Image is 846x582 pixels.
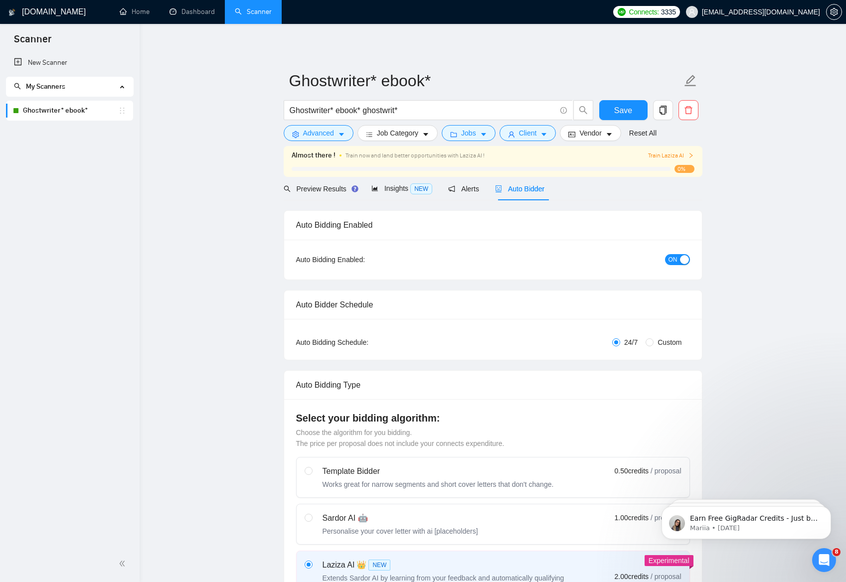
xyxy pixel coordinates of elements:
[292,131,299,138] span: setting
[119,559,129,569] span: double-left
[14,53,125,73] a: New Scanner
[647,485,846,555] iframe: Intercom notifications message
[422,131,429,138] span: caret-down
[812,548,836,572] iframe: Intercom live chat
[118,107,126,115] span: holder
[448,185,479,193] span: Alerts
[296,337,427,348] div: Auto Bidding Schedule:
[495,185,502,192] span: robot
[653,100,673,120] button: copy
[679,106,698,115] span: delete
[290,104,556,117] input: Search Freelance Jobs...
[345,152,485,159] span: Train now and land better opportunities with Laziza AI !
[833,548,841,556] span: 8
[6,101,133,121] li: Ghostwriter* ebook*
[678,100,698,120] button: delete
[410,183,432,194] span: NEW
[629,128,657,139] a: Reset All
[573,100,593,120] button: search
[620,337,642,348] span: 24/7
[827,8,842,16] span: setting
[169,7,215,16] a: dashboardDashboard
[368,560,390,571] span: NEW
[615,512,649,523] span: 1.00 credits
[661,6,676,17] span: 3335
[296,411,690,425] h4: Select your bidding algorithm:
[579,128,601,139] span: Vendor
[292,150,336,161] span: Almost there !
[649,557,689,565] span: Experimental
[23,101,118,121] a: Ghostwriter* ebook*
[442,125,496,141] button: folderJobscaret-down
[826,8,842,16] a: setting
[366,131,373,138] span: bars
[675,165,694,173] span: 0%
[356,559,366,571] span: 👑
[651,572,681,582] span: / proposal
[654,337,685,348] span: Custom
[371,185,378,192] span: area-chart
[6,32,59,53] span: Scanner
[669,254,677,265] span: ON
[6,53,133,73] li: New Scanner
[371,184,432,192] span: Insights
[296,211,690,239] div: Auto Bidding Enabled
[448,185,455,192] span: notification
[651,466,681,476] span: / proposal
[296,291,690,319] div: Auto Bidder Schedule
[826,4,842,20] button: setting
[574,106,593,115] span: search
[120,7,150,16] a: homeHome
[14,83,21,90] span: search
[350,184,359,193] div: Tooltip anchor
[450,131,457,138] span: folder
[615,465,649,476] span: 0.50 credits
[519,128,537,139] span: Client
[357,125,438,141] button: barsJob Categorycaret-down
[614,104,632,117] span: Save
[629,6,659,17] span: Connects:
[8,4,15,20] img: logo
[323,512,478,524] div: Sardor AI 🤖
[618,8,626,16] img: upwork-logo.png
[323,559,572,571] div: Laziza AI
[303,128,334,139] span: Advanced
[338,131,345,138] span: caret-down
[599,100,648,120] button: Save
[323,465,554,477] div: Template Bidder
[284,125,353,141] button: settingAdvancedcaret-down
[606,131,613,138] span: caret-down
[377,128,418,139] span: Job Category
[688,152,694,158] span: right
[508,131,515,138] span: user
[296,371,690,399] div: Auto Bidding Type
[568,131,575,138] span: idcard
[323,526,478,536] div: Personalise your cover letter with ai [placeholders]
[654,106,673,115] span: copy
[495,185,544,193] span: Auto Bidder
[296,254,427,265] div: Auto Bidding Enabled:
[684,74,697,87] span: edit
[461,128,476,139] span: Jobs
[296,429,505,447] span: Choose the algorithm for you bidding. The price per proposal does not include your connects expen...
[688,8,695,15] span: user
[648,151,694,160] button: Train Laziza AI
[14,82,65,91] span: My Scanners
[500,125,556,141] button: userClientcaret-down
[284,185,291,192] span: search
[323,479,554,489] div: Works great for narrow segments and short cover letters that don't change.
[480,131,487,138] span: caret-down
[284,185,355,193] span: Preview Results
[540,131,547,138] span: caret-down
[560,107,567,114] span: info-circle
[560,125,621,141] button: idcardVendorcaret-down
[26,82,65,91] span: My Scanners
[615,571,649,582] span: 2.00 credits
[235,7,272,16] a: searchScanner
[289,68,682,93] input: Scanner name...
